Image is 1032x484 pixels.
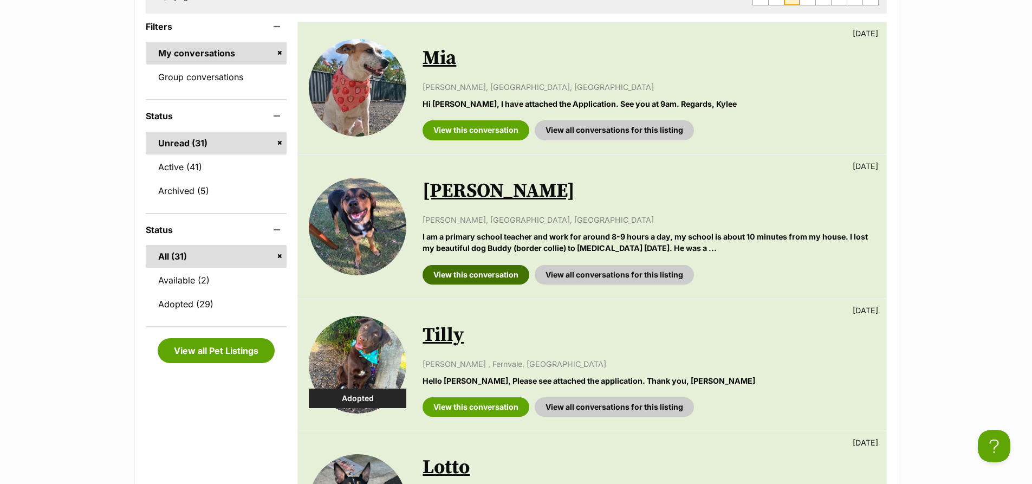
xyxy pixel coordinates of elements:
[535,265,694,285] a: View all conversations for this listing
[423,81,875,93] p: [PERSON_NAME], [GEOGRAPHIC_DATA], [GEOGRAPHIC_DATA]
[423,120,529,140] a: View this conversation
[146,66,287,88] a: Group conversations
[146,293,287,315] a: Adopted (29)
[158,338,275,363] a: View all Pet Listings
[146,22,287,31] header: Filters
[853,437,878,448] p: [DATE]
[423,323,464,347] a: Tilly
[423,231,875,254] p: I am a primary school teacher and work for around 8-9 hours a day, my school is about 10 minutes ...
[309,389,406,408] div: Adopted
[309,39,406,137] img: Mia
[146,111,287,121] header: Status
[146,156,287,178] a: Active (41)
[423,397,529,417] a: View this conversation
[309,178,406,275] img: Ella
[423,214,875,225] p: [PERSON_NAME], [GEOGRAPHIC_DATA], [GEOGRAPHIC_DATA]
[423,265,529,285] a: View this conversation
[146,179,287,202] a: Archived (5)
[146,42,287,64] a: My conversations
[423,179,575,203] a: [PERSON_NAME]
[423,46,456,70] a: Mia
[309,316,406,414] img: Tilly
[423,358,875,370] p: [PERSON_NAME] , Fernvale, [GEOGRAPHIC_DATA]
[146,245,287,268] a: All (31)
[146,132,287,154] a: Unread (31)
[978,430,1010,462] iframe: Help Scout Beacon - Open
[146,269,287,292] a: Available (2)
[853,160,878,172] p: [DATE]
[535,120,694,140] a: View all conversations for this listing
[146,225,287,235] header: Status
[423,98,875,109] p: Hi [PERSON_NAME], I have attached the Application. See you at 9am. Regards, Kylee
[535,397,694,417] a: View all conversations for this listing
[853,28,878,39] p: [DATE]
[423,375,875,386] p: Hello [PERSON_NAME], Please see attached the application. Thank you, [PERSON_NAME]
[853,305,878,316] p: [DATE]
[423,455,470,480] a: Lotto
